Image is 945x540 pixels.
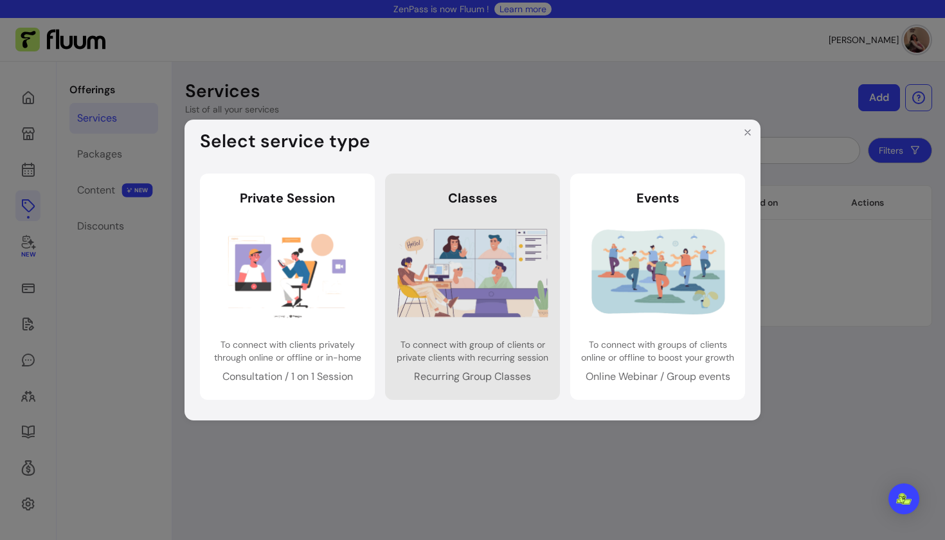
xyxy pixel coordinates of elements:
button: Close [737,122,758,143]
img: Private Session [212,222,363,323]
header: Classes [395,189,550,207]
header: Select service type [184,120,760,163]
p: To connect with clients privately through online or offline or in-home [210,338,364,364]
img: Events [582,222,733,323]
img: Classes [397,222,548,323]
a: ClassesTo connect with group of clients or private clients with recurring sessionRecurring Group ... [385,174,560,400]
p: To connect with group of clients or private clients with recurring session [395,338,550,364]
a: Private SessionTo connect with clients privately through online or offline or in-homeConsultation... [200,174,375,400]
header: Events [580,189,735,207]
div: Open Intercom Messenger [888,483,919,514]
header: Private Session [210,189,364,207]
a: EventsTo connect with groups of clients online or offline to boost your growthOnline Webinar / Gr... [570,174,745,400]
p: Online Webinar / Group events [580,369,735,384]
p: To connect with groups of clients online or offline to boost your growth [580,338,735,364]
p: Recurring Group Classes [395,369,550,384]
p: Consultation / 1 on 1 Session [210,369,364,384]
